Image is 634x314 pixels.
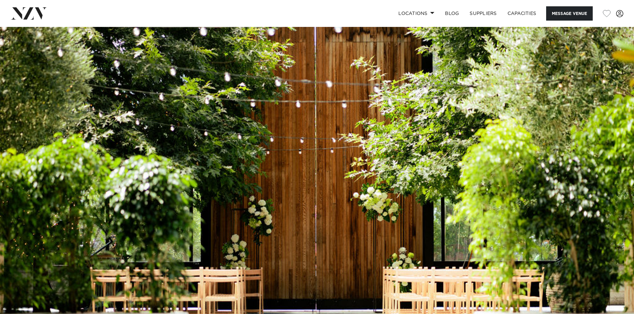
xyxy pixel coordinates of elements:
a: BLOG [440,6,464,21]
a: SUPPLIERS [464,6,502,21]
a: Capacities [502,6,542,21]
button: Message Venue [546,6,593,21]
img: nzv-logo.png [11,7,47,19]
a: Locations [393,6,440,21]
